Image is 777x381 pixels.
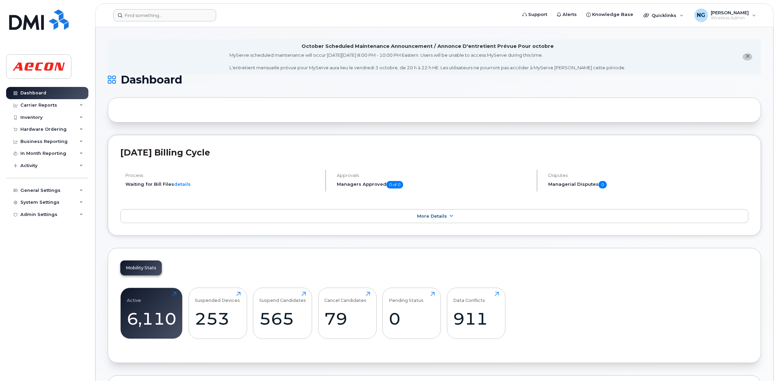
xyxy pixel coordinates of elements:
[195,292,241,335] a: Suspended Devices253
[324,292,366,303] div: Cancel Candidates
[174,181,191,187] a: details
[125,181,320,187] li: Waiting for Bill Files
[453,292,499,335] a: Data Conflicts911
[389,292,424,303] div: Pending Status
[337,181,531,188] h5: Managers Approved
[324,309,370,329] div: 79
[301,43,554,50] div: October Scheduled Maintenance Announcement / Annonce D'entretient Prévue Pour octobre
[453,292,485,303] div: Data Conflicts
[229,52,625,71] div: MyServe scheduled maintenance will occur [DATE][DATE] 8:00 PM - 10:00 PM Eastern. Users will be u...
[743,53,752,60] button: close notification
[259,292,306,303] div: Suspend Candidates
[548,173,748,178] h4: Disputes
[324,292,370,335] a: Cancel Candidates79
[599,181,607,188] span: 0
[453,309,499,329] div: 911
[417,214,447,219] span: More Details
[389,309,435,329] div: 0
[195,292,240,303] div: Suspended Devices
[125,173,320,178] h4: Process
[127,292,176,335] a: Active6,110
[386,181,403,188] span: 0 of 0
[259,292,306,335] a: Suspend Candidates565
[259,309,306,329] div: 565
[127,309,176,329] div: 6,110
[120,147,748,158] h2: [DATE] Billing Cycle
[127,292,141,303] div: Active
[548,181,748,188] h5: Managerial Disputes
[389,292,435,335] a: Pending Status0
[121,75,182,85] span: Dashboard
[337,173,531,178] h4: Approvals
[195,309,241,329] div: 253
